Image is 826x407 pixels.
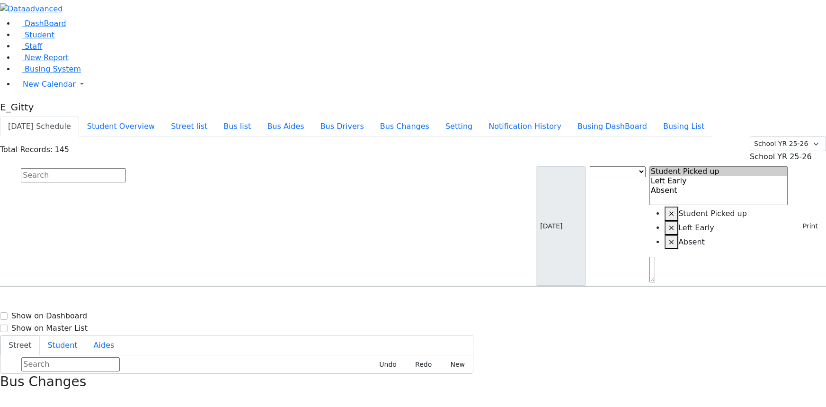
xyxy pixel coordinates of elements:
[650,176,788,186] option: Left Early
[21,357,120,371] input: Search
[440,357,469,372] button: New
[21,168,126,182] input: Search
[750,152,812,161] span: School YR 25-26
[668,209,675,218] span: ×
[15,19,66,28] a: DashBoard
[54,145,69,154] span: 145
[668,223,675,232] span: ×
[665,207,788,221] li: Student Picked up
[259,117,312,136] button: Bus Aides
[25,19,66,28] span: DashBoard
[0,335,40,355] button: Street
[15,75,826,94] a: New Calendar
[569,117,655,136] button: Busing DashBoard
[750,136,826,151] select: Default select example
[15,64,81,73] a: Busing System
[11,310,87,322] label: Show on Dashboard
[665,207,678,221] button: Remove item
[668,237,675,246] span: ×
[650,167,788,176] option: Student Picked up
[650,186,788,195] option: Absent
[437,117,480,136] button: Setting
[405,357,436,372] button: Redo
[163,117,215,136] button: Street list
[25,64,81,73] span: Busing System
[0,355,473,373] div: Street
[678,209,747,218] span: Student Picked up
[665,221,678,235] button: Remove item
[665,221,788,235] li: Left Early
[678,223,714,232] span: Left Early
[369,357,401,372] button: Undo
[372,117,437,136] button: Bus Changes
[791,219,822,234] button: Print
[25,30,54,39] span: Student
[86,335,123,355] button: Aides
[23,80,76,89] span: New Calendar
[15,42,42,51] a: Staff
[15,53,69,62] a: New Report
[480,117,569,136] button: Notification History
[215,117,259,136] button: Bus list
[655,117,712,136] button: Busing List
[79,117,163,136] button: Student Overview
[25,53,69,62] span: New Report
[678,237,705,246] span: Absent
[11,323,88,334] label: Show on Master List
[665,235,678,249] button: Remove item
[40,335,86,355] button: Student
[312,117,372,136] button: Bus Drivers
[649,257,655,282] textarea: Search
[665,235,788,249] li: Absent
[25,42,42,51] span: Staff
[15,30,54,39] a: Student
